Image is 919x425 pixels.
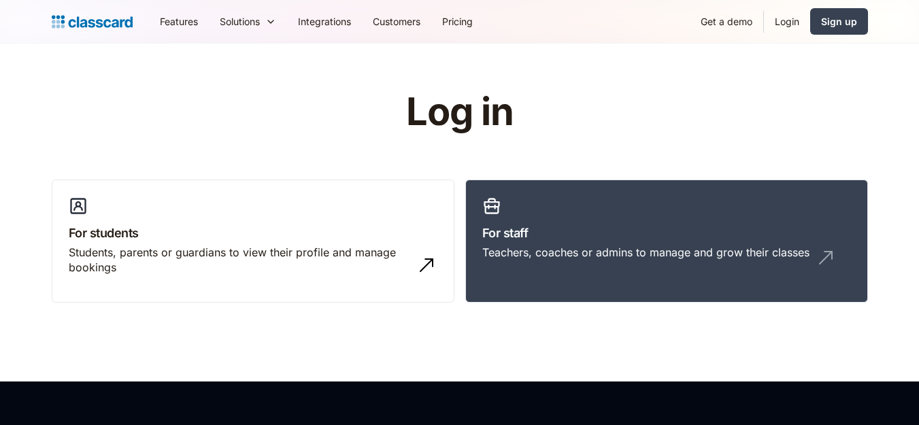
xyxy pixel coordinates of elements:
div: Solutions [220,14,260,29]
a: For studentsStudents, parents or guardians to view their profile and manage bookings [52,180,454,303]
div: Sign up [821,14,857,29]
a: Integrations [287,6,362,37]
h1: Log in [244,91,675,133]
div: Students, parents or guardians to view their profile and manage bookings [69,245,410,275]
a: Get a demo [690,6,763,37]
a: Customers [362,6,431,37]
div: Solutions [209,6,287,37]
a: Login [764,6,810,37]
a: For staffTeachers, coaches or admins to manage and grow their classes [465,180,868,303]
h3: For staff [482,224,851,242]
a: Sign up [810,8,868,35]
a: Features [149,6,209,37]
a: Pricing [431,6,484,37]
a: home [52,12,133,31]
h3: For students [69,224,437,242]
div: Teachers, coaches or admins to manage and grow their classes [482,245,809,260]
